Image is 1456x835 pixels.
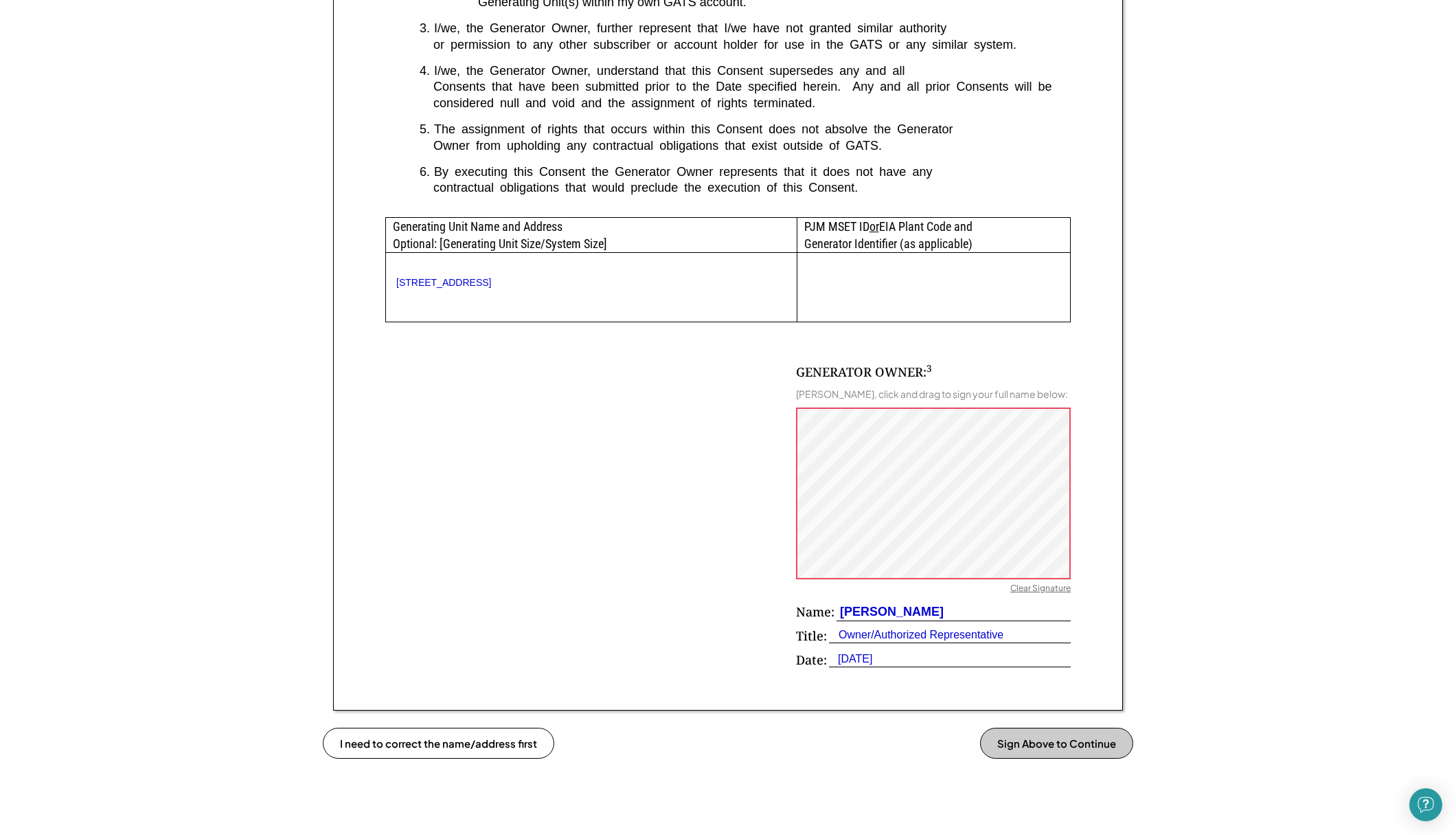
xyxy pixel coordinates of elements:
button: Sign Above to Continue [980,728,1133,759]
button: I need to correct the name/address first [323,728,554,759]
div: Name: [796,603,834,621]
div: [STREET_ADDRESS] [396,277,786,289]
div: 3. [420,21,430,36]
div: 6. [420,164,430,180]
div: Owner/Authorized Representative [829,627,1003,643]
sup: 3 [926,362,932,375]
div: By executing this Consent the Generator Owner represents that it does not have any [434,164,1071,180]
u: or [869,219,879,234]
div: Open Intercom Messenger [1409,788,1442,821]
div: Generating Unit Name and Address Optional: [Generating Unit Size/System Size] [386,218,797,252]
div: [PERSON_NAME], click and drag to sign your full name below: [796,388,1068,400]
div: Title: [796,627,827,645]
div: GENERATOR OWNER: [796,364,932,381]
div: I/we, the Generator Owner, understand that this Consent supersedes any and all [434,63,1071,79]
div: contractual obligations that would preclude the execution of this Consent. [420,180,1071,196]
div: Date: [796,652,827,669]
div: PJM MSET ID EIA Plant Code and Generator Identifier (as applicable) [797,218,1070,252]
div: Owner from upholding any contractual obligations that exist outside of GATS. [420,138,1071,154]
div: Consents that have been submitted prior to the Date specified herein. Any and all prior Consents ... [420,79,1071,111]
div: The assignment of rights that occurs within this Consent does not absolve the Generator [434,122,1071,137]
div: [PERSON_NAME] [837,603,944,621]
div: I/we, the Generator Owner, further represent that I/we have not granted similar authority [434,21,1071,36]
div: [DATE] [829,652,872,667]
div: 5. [420,122,430,137]
div: 4. [420,63,430,79]
div: or permission to any other subscriber or account holder for use in the GATS or any similar system. [420,37,1071,53]
div: Clear Signature [1010,583,1071,597]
